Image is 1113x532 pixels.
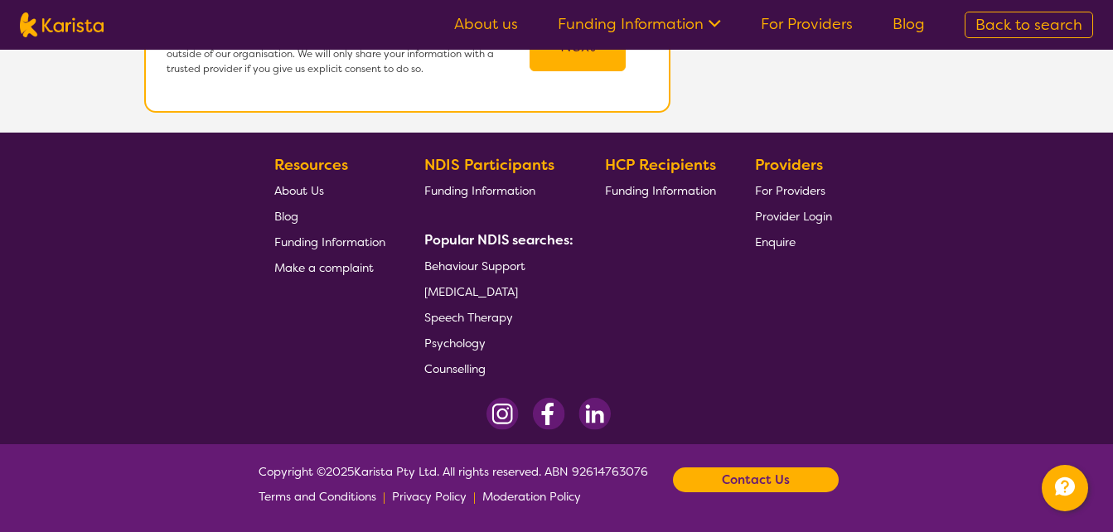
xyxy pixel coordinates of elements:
[424,183,535,198] span: Funding Information
[755,203,832,229] a: Provider Login
[761,14,853,34] a: For Providers
[274,235,385,249] span: Funding Information
[274,183,324,198] span: About Us
[383,484,385,509] p: |
[259,484,376,509] a: Terms and Conditions
[424,355,567,381] a: Counselling
[424,361,486,376] span: Counselling
[424,253,567,278] a: Behaviour Support
[274,155,348,175] b: Resources
[392,484,467,509] a: Privacy Policy
[755,235,796,249] span: Enquire
[755,183,825,198] span: For Providers
[424,231,573,249] b: Popular NDIS searches:
[424,336,486,351] span: Psychology
[424,259,525,273] span: Behaviour Support
[424,310,513,325] span: Speech Therapy
[893,14,925,34] a: Blog
[274,229,385,254] a: Funding Information
[473,484,476,509] p: |
[392,489,467,504] span: Privacy Policy
[578,398,611,430] img: LinkedIn
[532,398,565,430] img: Facebook
[424,284,518,299] span: [MEDICAL_DATA]
[1042,465,1088,511] button: Channel Menu
[424,278,567,304] a: [MEDICAL_DATA]
[259,459,648,509] span: Copyright © 2025 Karista Pty Ltd. All rights reserved. ABN 92614763076
[454,14,518,34] a: About us
[755,209,832,224] span: Provider Login
[605,183,716,198] span: Funding Information
[424,177,567,203] a: Funding Information
[424,330,567,355] a: Psychology
[482,484,581,509] a: Moderation Policy
[965,12,1093,38] a: Back to search
[755,155,823,175] b: Providers
[424,304,567,330] a: Speech Therapy
[558,14,721,34] a: Funding Information
[274,260,374,275] span: Make a complaint
[755,177,832,203] a: For Providers
[274,177,385,203] a: About Us
[274,254,385,280] a: Make a complaint
[722,467,790,492] b: Contact Us
[605,177,716,203] a: Funding Information
[486,398,519,430] img: Instagram
[274,203,385,229] a: Blog
[274,209,298,224] span: Blog
[975,15,1082,35] span: Back to search
[259,489,376,504] span: Terms and Conditions
[755,229,832,254] a: Enquire
[605,155,716,175] b: HCP Recipients
[20,12,104,37] img: Karista logo
[482,489,581,504] span: Moderation Policy
[424,155,554,175] b: NDIS Participants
